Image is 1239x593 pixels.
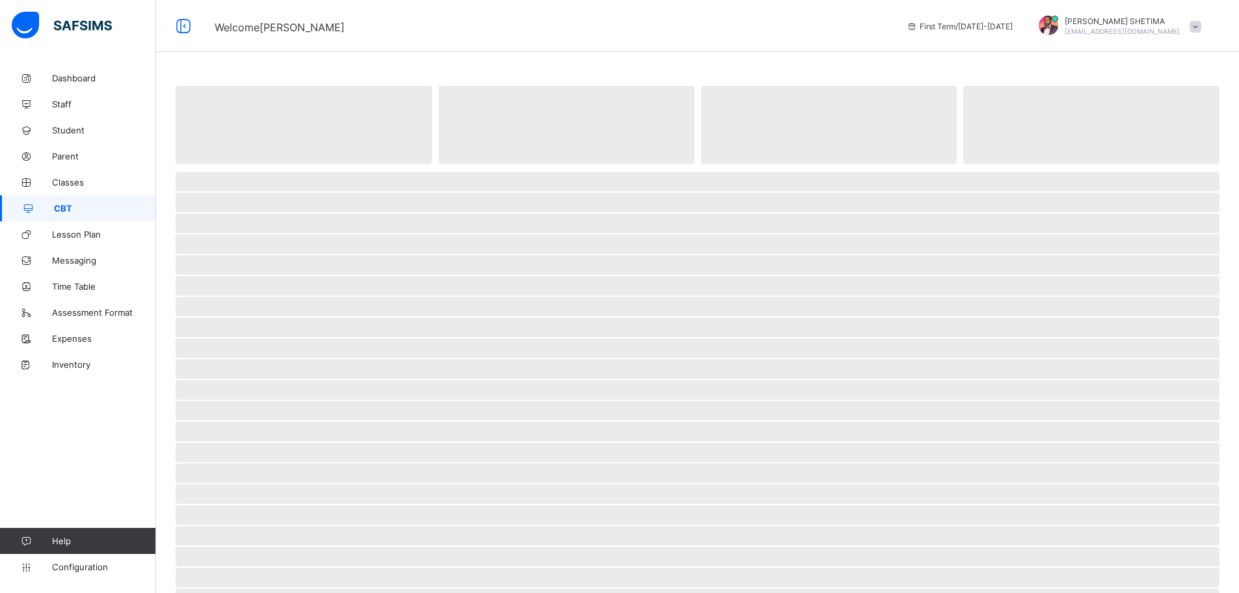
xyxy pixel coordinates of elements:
span: Welcome [PERSON_NAME] [215,21,345,34]
span: ‌ [176,318,1219,337]
span: ‌ [176,568,1219,587]
span: Time Table [52,281,156,292]
span: ‌ [176,193,1219,212]
span: ‌ [176,401,1219,421]
span: ‌ [176,234,1219,254]
span: ‌ [176,297,1219,316]
span: ‌ [176,276,1219,296]
span: [EMAIL_ADDRESS][DOMAIN_NAME] [1065,27,1180,35]
span: Parent [52,151,156,161]
span: ‌ [176,526,1219,545]
span: Assessment Format [52,307,156,318]
span: ‌ [963,86,1219,164]
span: ‌ [176,338,1219,358]
span: ‌ [176,359,1219,379]
span: ‌ [176,463,1219,483]
span: ‌ [176,422,1219,441]
span: ‌ [176,86,432,164]
img: safsims [12,12,112,39]
span: Inventory [52,359,156,370]
span: ‌ [176,380,1219,400]
span: Staff [52,99,156,109]
div: MAHMUDSHETIMA [1026,16,1208,37]
span: session/term information [907,21,1013,31]
span: ‌ [176,505,1219,525]
span: ‌ [176,255,1219,275]
span: ‌ [176,172,1219,191]
span: Help [52,536,155,546]
span: [PERSON_NAME] SHETIMA [1065,16,1180,26]
span: Student [52,125,156,135]
span: ‌ [176,214,1219,233]
span: Lesson Plan [52,229,156,240]
span: ‌ [701,86,957,164]
span: Configuration [52,562,155,572]
span: CBT [54,203,156,214]
span: ‌ [176,443,1219,462]
span: ‌ [176,484,1219,504]
span: Expenses [52,333,156,344]
span: Classes [52,177,156,187]
span: Messaging [52,255,156,266]
span: ‌ [438,86,695,164]
span: Dashboard [52,73,156,83]
span: ‌ [176,547,1219,566]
